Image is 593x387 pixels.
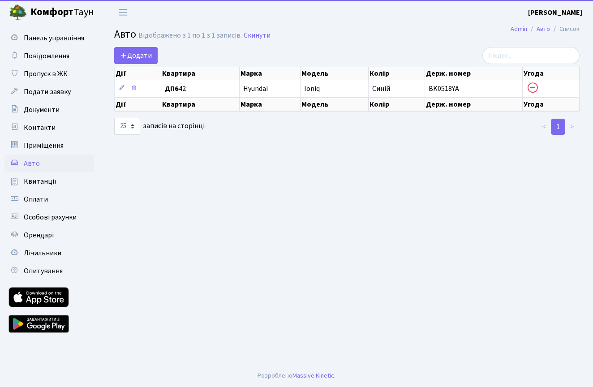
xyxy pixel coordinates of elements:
[120,51,152,60] span: Додати
[24,176,56,186] span: Квитанції
[114,26,136,42] span: Авто
[138,31,242,40] div: Відображено з 1 по 1 з 1 записів.
[369,67,425,80] th: Колір
[4,208,94,226] a: Особові рахунки
[30,5,73,19] b: Комфорт
[24,159,40,168] span: Авто
[114,118,140,135] select: записів на сторінці
[4,47,94,65] a: Повідомлення
[24,51,69,61] span: Повідомлення
[115,98,161,111] th: Дії
[24,87,71,97] span: Подати заявку
[528,8,582,17] b: [PERSON_NAME]
[4,262,94,280] a: Опитування
[4,119,94,137] a: Контакти
[550,24,580,34] li: Список
[240,67,301,80] th: Марка
[24,33,84,43] span: Панель управління
[4,29,94,47] a: Панель управління
[24,69,68,79] span: Пропуск в ЖК
[369,98,425,111] th: Колір
[4,83,94,101] a: Подати заявку
[372,84,390,94] span: Синій
[161,67,240,80] th: Квартира
[482,47,580,64] input: Пошук...
[523,98,580,111] th: Угода
[537,24,550,34] a: Авто
[243,84,268,94] span: Hyundai
[9,4,27,21] img: logo.png
[114,47,158,64] a: Додати
[301,67,369,80] th: Модель
[528,7,582,18] a: [PERSON_NAME]
[258,371,335,381] div: Розроблено .
[551,119,565,135] a: 1
[4,172,94,190] a: Квитанції
[24,266,63,276] span: Опитування
[24,248,61,258] span: Лічильники
[511,24,527,34] a: Admin
[497,20,593,39] nav: breadcrumb
[425,67,523,80] th: Держ. номер
[301,98,369,111] th: Модель
[4,101,94,119] a: Документи
[30,5,94,20] span: Таун
[244,31,271,40] a: Скинути
[523,67,580,80] th: Угода
[114,118,205,135] label: записів на сторінці
[24,141,64,150] span: Приміщення
[240,98,301,111] th: Марка
[4,226,94,244] a: Орендарі
[4,155,94,172] a: Авто
[24,194,48,204] span: Оплати
[161,98,240,111] th: Квартира
[4,190,94,208] a: Оплати
[429,84,459,94] span: BK0518YA
[292,371,334,380] a: Massive Kinetic
[115,67,161,80] th: Дії
[425,98,523,111] th: Держ. номер
[112,5,134,20] button: Переключити навігацію
[165,85,236,92] span: 42
[24,230,54,240] span: Орендарі
[4,65,94,83] a: Пропуск в ЖК
[4,137,94,155] a: Приміщення
[24,212,77,222] span: Особові рахунки
[304,84,320,94] span: Ioniq
[165,84,179,94] b: ДП6
[24,105,60,115] span: Документи
[24,123,56,133] span: Контакти
[4,244,94,262] a: Лічильники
